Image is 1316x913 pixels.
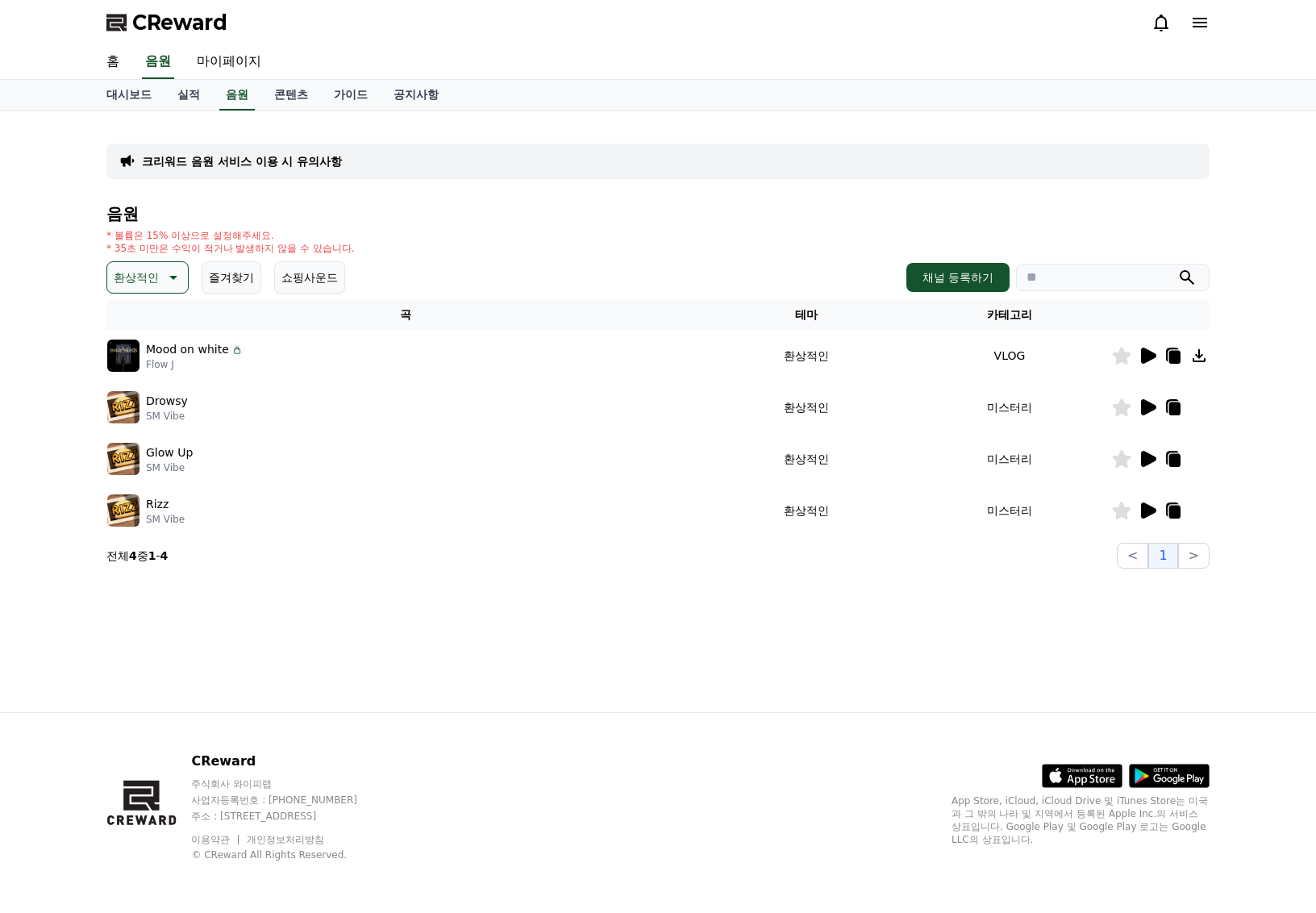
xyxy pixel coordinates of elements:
[94,45,132,79] a: 홈
[191,794,388,807] p: 사업자등록번호 : [PHONE_NUMBER]
[106,205,1210,223] h4: 음원
[219,80,255,110] a: 음원
[146,461,193,474] p: SM Vibe
[94,80,164,110] a: 대시보드
[202,261,261,294] button: 즐겨찾기
[908,433,1111,485] td: 미스터리
[106,229,355,242] p: * 볼륨은 15% 이상으로 설정해주세요.
[705,381,908,433] td: 환상적인
[381,80,452,110] a: 공지사항
[1148,543,1177,569] button: 1
[184,45,274,79] a: 마이페이지
[107,443,140,475] img: music
[1117,543,1148,569] button: <
[191,752,388,771] p: CReward
[908,330,1111,381] td: VLOG
[274,261,345,294] button: 쇼핑사운드
[107,391,140,423] img: music
[146,341,229,358] p: Mood on white
[321,80,381,110] a: 가이드
[261,80,321,110] a: 콘텐츠
[247,834,324,845] a: 개인정보처리방침
[705,485,908,536] td: 환상적인
[148,549,156,562] strong: 1
[160,549,169,562] strong: 4
[146,513,185,526] p: SM Vibe
[106,548,168,564] p: 전체 중 -
[164,80,213,110] a: 실적
[142,45,174,79] a: 음원
[191,834,242,845] a: 이용약관
[1178,543,1210,569] button: >
[146,393,188,410] p: Drowsy
[146,496,169,513] p: Rizz
[191,778,388,790] p: 주식회사 와이피랩
[106,261,189,294] button: 환상적인
[106,10,227,35] a: CReward
[705,330,908,381] td: 환상적인
[106,242,355,255] p: * 35초 미만은 수익이 적거나 발생하지 않을 수 있습니다.
[705,433,908,485] td: 환상적인
[129,549,137,562] strong: 4
[906,263,1010,292] button: 채널 등록하기
[146,444,193,461] p: Glow Up
[132,10,227,35] span: CReward
[908,300,1111,330] th: 카테고리
[908,381,1111,433] td: 미스터리
[107,494,140,527] img: music
[107,340,140,372] img: music
[106,300,705,330] th: 곡
[142,153,342,169] a: 크리워드 음원 서비스 이용 시 유의사항
[705,300,908,330] th: 테마
[114,266,159,289] p: 환상적인
[146,410,188,423] p: SM Vibe
[146,358,244,371] p: Flow J
[191,848,388,861] p: © CReward All Rights Reserved.
[908,485,1111,536] td: 미스터리
[952,794,1210,846] p: App Store, iCloud, iCloud Drive 및 iTunes Store는 미국과 그 밖의 나라 및 지역에서 등록된 Apple Inc.의 서비스 상표입니다. Goo...
[191,810,388,823] p: 주소 : [STREET_ADDRESS]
